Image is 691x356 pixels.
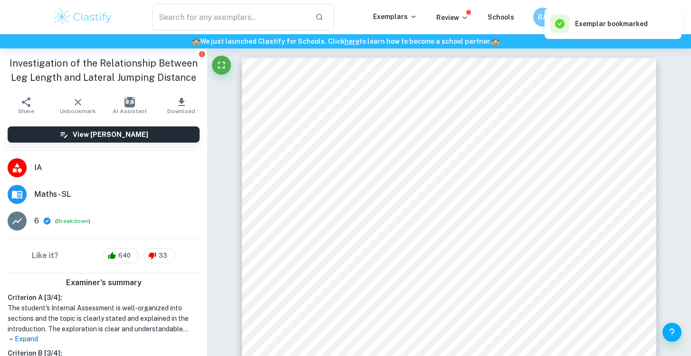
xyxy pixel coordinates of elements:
div: 640 [103,248,139,263]
img: AI Assistant [125,97,135,107]
span: Maths - SL [34,189,200,200]
p: 6 [34,215,39,227]
h6: We just launched Clastify for Schools. Click to learn how to become a school partner. [2,36,689,47]
span: Share [18,108,34,115]
button: AI Assistant [104,92,155,119]
h6: Examiner's summary [4,277,203,289]
span: 🏫 [192,38,200,45]
img: Clastify logo [53,8,113,27]
button: View [PERSON_NAME] [8,126,200,143]
input: Search for any exemplars... [152,4,307,30]
h1: The student's Internal Assessment is well-organized into sections and the topic is clearly stated... [8,303,200,334]
div: 33 [144,248,175,263]
h6: View [PERSON_NAME] [73,129,148,140]
button: Breakdown [57,217,88,225]
span: AI Assistant [113,108,147,115]
p: Review [436,12,469,23]
span: Unbookmark [60,108,96,115]
span: IA [34,162,200,173]
span: Download [167,108,195,115]
button: Unbookmark [52,92,104,119]
a: Schools [488,13,514,21]
button: Download [155,92,207,119]
h6: BA [537,12,548,22]
span: ( ) [55,217,90,226]
button: Fullscreen [212,56,231,75]
span: 640 [113,251,136,260]
p: Exemplars [373,11,417,22]
span: 33 [154,251,173,260]
h6: Criterion A [ 3 / 4 ]: [8,292,200,303]
div: Exemplar bookmarked [550,14,648,33]
button: Help and Feedback [662,323,681,342]
h6: Like it? [32,250,58,261]
a: here [345,38,359,45]
button: BA [533,8,552,27]
span: 🏫 [491,38,499,45]
p: Expand [8,334,200,344]
h1: Investigation of the Relationship Between Leg Length and Lateral Jumping Distance [8,56,200,85]
button: Report issue [198,50,205,58]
